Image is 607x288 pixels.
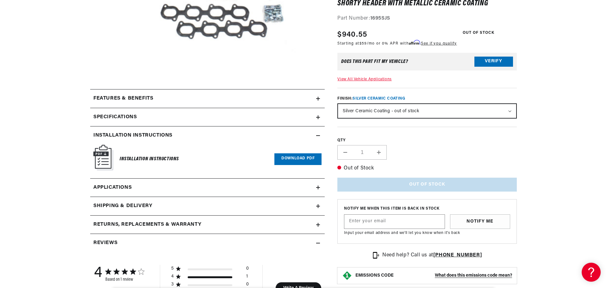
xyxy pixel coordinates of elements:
label: Finish: [337,96,517,101]
img: Emissions code [342,271,352,281]
h2: Returns, Replacements & Warranty [93,221,201,229]
h2: Features & Benefits [93,95,153,103]
div: 5 [171,266,174,272]
button: Verify [474,57,513,67]
summary: Specifications [90,108,325,126]
span: $59 [360,42,367,46]
strong: What does this emissions code mean? [435,273,512,278]
strong: 1695SJS [370,16,390,21]
div: Part Number: [337,15,517,23]
p: Out of Stock [337,164,517,173]
a: Applications [90,179,325,197]
span: Silver Ceramic Coating [353,97,405,101]
div: 4 [171,274,174,279]
a: See if you qualify - Learn more about Affirm Financing (opens in modal) [421,42,457,46]
h2: Shipping & Delivery [93,202,152,210]
summary: Shipping & Delivery [90,197,325,215]
strong: EMISSIONS CODE [355,273,394,278]
span: Notify me when this item is back in stock [344,206,510,212]
summary: Features & Benefits [90,89,325,108]
span: $940.55 [337,29,367,40]
summary: Installation instructions [90,126,325,145]
div: 5 star by 0 reviews [171,266,249,274]
div: Does This part fit My vehicle? [341,59,408,64]
div: 0 [246,266,249,274]
a: Download PDF [274,153,322,165]
a: View All Vehicle Applications [337,77,391,81]
button: Notify Me [450,215,510,229]
button: EMISSIONS CODEWhat does this emissions code mean? [355,273,512,279]
a: [PHONE_NUMBER] [433,253,482,258]
h2: Reviews [93,239,117,247]
div: 4 [94,265,102,282]
div: 3 [171,282,174,287]
input: Enter your email [344,215,445,229]
p: Starting at /mo or 0% APR with . [337,40,457,46]
p: Need help? Call us at [382,251,482,260]
div: 4 star by 1 reviews [171,274,249,282]
h6: Installation Instructions [120,155,179,163]
summary: Reviews [90,234,325,252]
span: Affirm [409,40,420,45]
span: Out of Stock [459,29,498,37]
img: Instruction Manual [93,145,113,170]
div: Based on 1 review [105,277,144,282]
label: QTY [337,138,517,143]
span: Applications [93,184,132,192]
h2: Installation instructions [93,132,172,140]
h2: Specifications [93,113,137,121]
summary: Returns, Replacements & Warranty [90,216,325,234]
div: 1 [246,274,248,282]
span: Input your email address and we'll let you know when it's back [344,231,460,235]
